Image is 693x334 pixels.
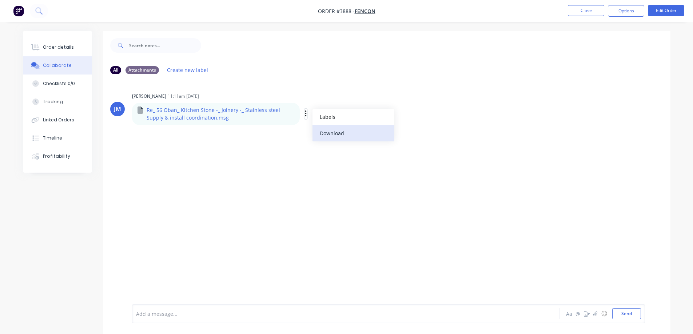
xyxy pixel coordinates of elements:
button: @ [574,309,582,318]
button: Order details [23,38,92,56]
button: Edit Order [648,5,684,16]
button: Timeline [23,129,92,147]
span: Order #3888 - [318,8,355,15]
div: Attachments [126,66,159,74]
button: Linked Orders [23,111,92,129]
button: Tracking [23,93,92,111]
p: Re_ 56 Oban_ Kitchen Stone -_ Joinery -_ Stainless steel Supply & install coordination.msg [147,106,294,121]
div: Timeline [43,135,62,141]
button: Profitability [23,147,92,165]
div: Linked Orders [43,117,74,123]
button: Options [608,5,644,17]
button: Close [568,5,604,16]
div: JM [114,105,121,113]
div: 11:11am [DATE] [168,93,199,100]
button: Send [612,308,641,319]
button: Labels [312,109,394,125]
div: Order details [43,44,74,51]
button: ☺ [600,309,609,318]
div: Checklists 0/0 [43,80,75,87]
input: Search notes... [129,38,201,53]
img: Factory [13,5,24,16]
button: Download [312,125,394,141]
div: Profitability [43,153,70,160]
button: Create new label [163,65,212,75]
div: Tracking [43,98,63,105]
div: All [110,66,121,74]
button: Aa [565,309,574,318]
button: Checklists 0/0 [23,75,92,93]
button: Collaborate [23,56,92,75]
a: FenCon [355,8,375,15]
div: [PERSON_NAME] [132,93,166,100]
div: Collaborate [43,62,72,69]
